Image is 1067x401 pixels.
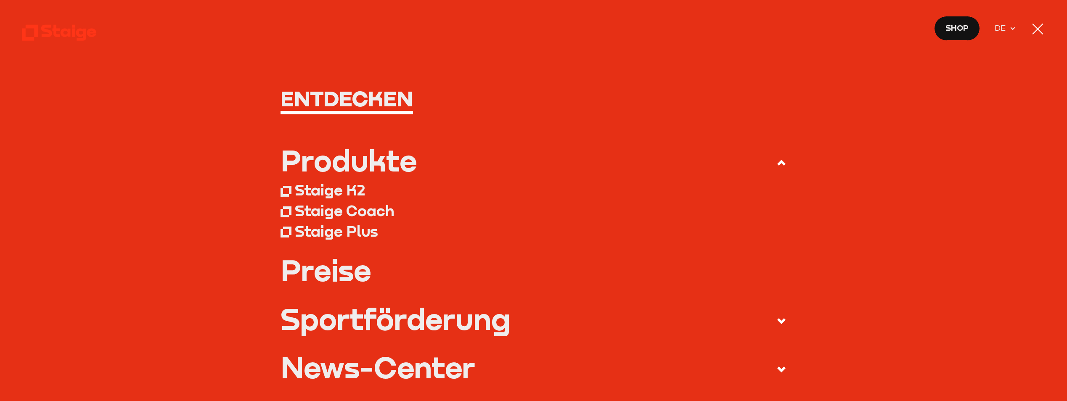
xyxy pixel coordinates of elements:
[281,256,786,285] a: Preise
[945,21,969,34] span: Shop
[281,304,511,333] div: Sportförderung
[295,201,394,219] div: Staige Coach
[281,221,786,241] a: Staige Plus
[295,222,378,240] div: Staige Plus
[281,353,475,382] div: News-Center
[295,181,365,199] div: Staige K2
[281,179,786,200] a: Staige K2
[995,21,1009,34] span: DE
[281,200,786,221] a: Staige Coach
[934,16,980,40] a: Shop
[281,146,417,175] div: Produkte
